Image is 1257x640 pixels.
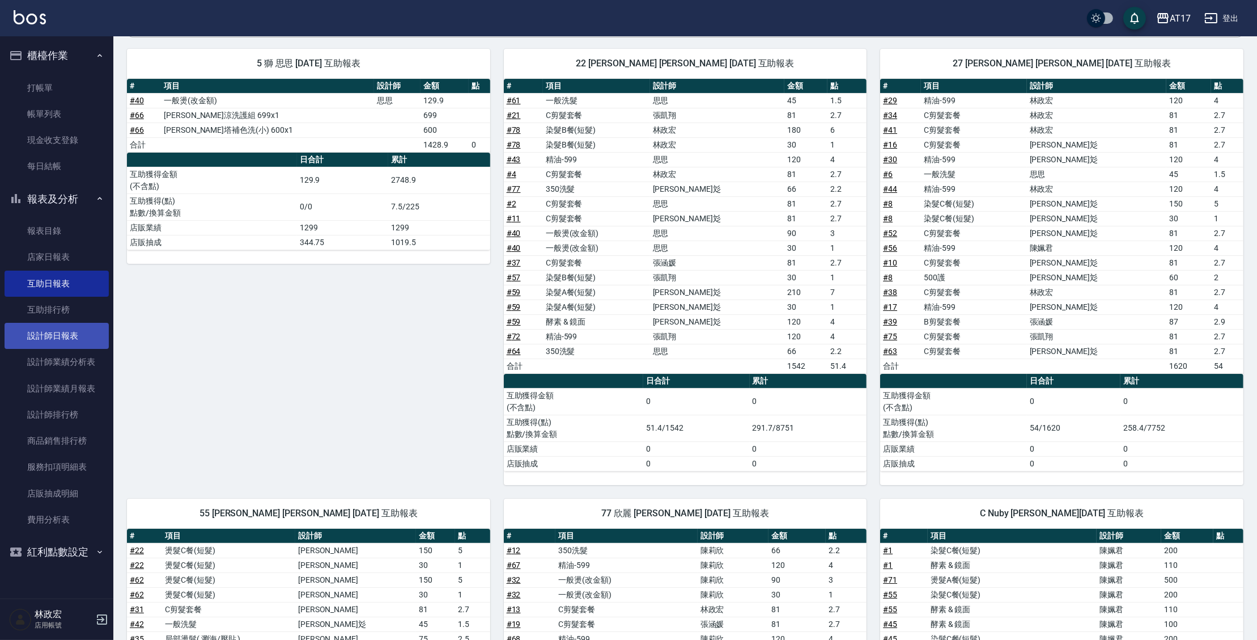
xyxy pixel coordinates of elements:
td: 4 [1211,93,1243,108]
td: 店販抽成 [127,235,297,250]
td: 2.7 [1211,226,1243,241]
td: 51.4/1542 [643,415,749,441]
a: #59 [507,317,521,326]
th: 金額 [421,79,469,94]
button: 紅利點數設定 [5,537,109,567]
td: 30 [784,270,827,285]
td: 30 [784,300,827,314]
td: 張凱翔 [1027,329,1167,344]
td: 1299 [297,220,389,235]
td: 0 [750,388,867,415]
a: #59 [507,288,521,297]
td: 2.7 [1211,329,1243,344]
a: #30 [883,155,897,164]
a: #72 [507,332,521,341]
td: C剪髮套餐 [921,123,1027,137]
a: 每日結帳 [5,153,109,179]
button: AT17 [1152,7,1195,30]
a: #29 [883,96,897,105]
a: 打帳單 [5,75,109,101]
td: 81 [784,167,827,182]
th: 點 [1211,79,1243,94]
td: 林政宏 [1027,182,1167,196]
td: 90 [784,226,827,241]
td: 6 [827,123,867,137]
a: 互助排行榜 [5,297,109,323]
td: 81 [1166,329,1211,344]
a: #34 [883,111,897,120]
th: 金額 [1166,79,1211,94]
td: 129.9 [421,93,469,108]
td: 一般洗髮 [543,93,650,108]
td: 150 [1166,196,1211,211]
td: 張凱翔 [650,108,785,123]
td: 51.4 [827,359,867,373]
td: C剪髮套餐 [921,329,1027,344]
td: 60 [1166,270,1211,285]
td: 1 [827,270,867,285]
td: 林政宏 [1027,285,1167,300]
a: #40 [507,243,521,252]
td: 54 [1211,359,1243,373]
td: 精油-599 [921,182,1027,196]
td: 81 [1166,344,1211,359]
td: [PERSON_NAME]彣 [650,300,785,314]
td: 45 [1166,167,1211,182]
td: [PERSON_NAME]彣 [1027,270,1167,285]
td: 81 [1166,255,1211,270]
td: 張涵媛 [1027,314,1167,329]
td: [PERSON_NAME]彣 [1027,300,1167,314]
a: 報表目錄 [5,218,109,244]
td: 81 [784,196,827,211]
th: 設計師 [650,79,785,94]
td: 66 [784,344,827,359]
th: 累計 [388,153,490,167]
a: #63 [883,347,897,356]
th: 日合計 [643,374,749,389]
td: 互助獲得(點) 點數/換算金額 [127,193,297,220]
td: 2.7 [827,196,867,211]
a: 現金收支登錄 [5,127,109,153]
td: 120 [784,314,827,329]
td: 精油-599 [921,241,1027,255]
th: # [127,79,161,94]
a: #39 [883,317,897,326]
table: a dense table [504,374,867,471]
td: 1.5 [1211,167,1243,182]
td: 精油-599 [921,300,1027,314]
th: 項目 [161,79,374,94]
a: #67 [507,561,521,570]
th: 累計 [750,374,867,389]
h5: 林政宏 [35,609,92,620]
td: 2.7 [1211,255,1243,270]
td: 81 [784,255,827,270]
td: 120 [1166,241,1211,255]
a: 設計師業績分析表 [5,349,109,375]
td: 思思 [1027,167,1167,182]
td: 2.7 [1211,108,1243,123]
td: 2.7 [1211,285,1243,300]
a: 費用分析表 [5,507,109,533]
a: 設計師業績月報表 [5,376,109,402]
td: [PERSON_NAME]彣 [650,285,785,300]
img: Person [9,608,32,631]
td: 陳姵君 [1027,241,1167,255]
a: #42 [130,620,144,629]
td: 291.7/8751 [750,415,867,441]
td: C剪髮套餐 [543,196,650,211]
td: 染髮A餐(短髮) [543,300,650,314]
td: 350洗髮 [543,344,650,359]
td: 3 [827,226,867,241]
td: 1.5 [827,93,867,108]
td: C剪髮套餐 [543,167,650,182]
a: #55 [883,590,897,599]
a: #40 [507,229,521,238]
a: 互助日報表 [5,271,109,297]
td: 思思 [374,93,421,108]
td: 4 [827,314,867,329]
td: 120 [1166,300,1211,314]
a: #59 [507,302,521,311]
td: 0 [1027,388,1120,415]
td: 2.7 [1211,137,1243,152]
td: 林政宏 [650,167,785,182]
